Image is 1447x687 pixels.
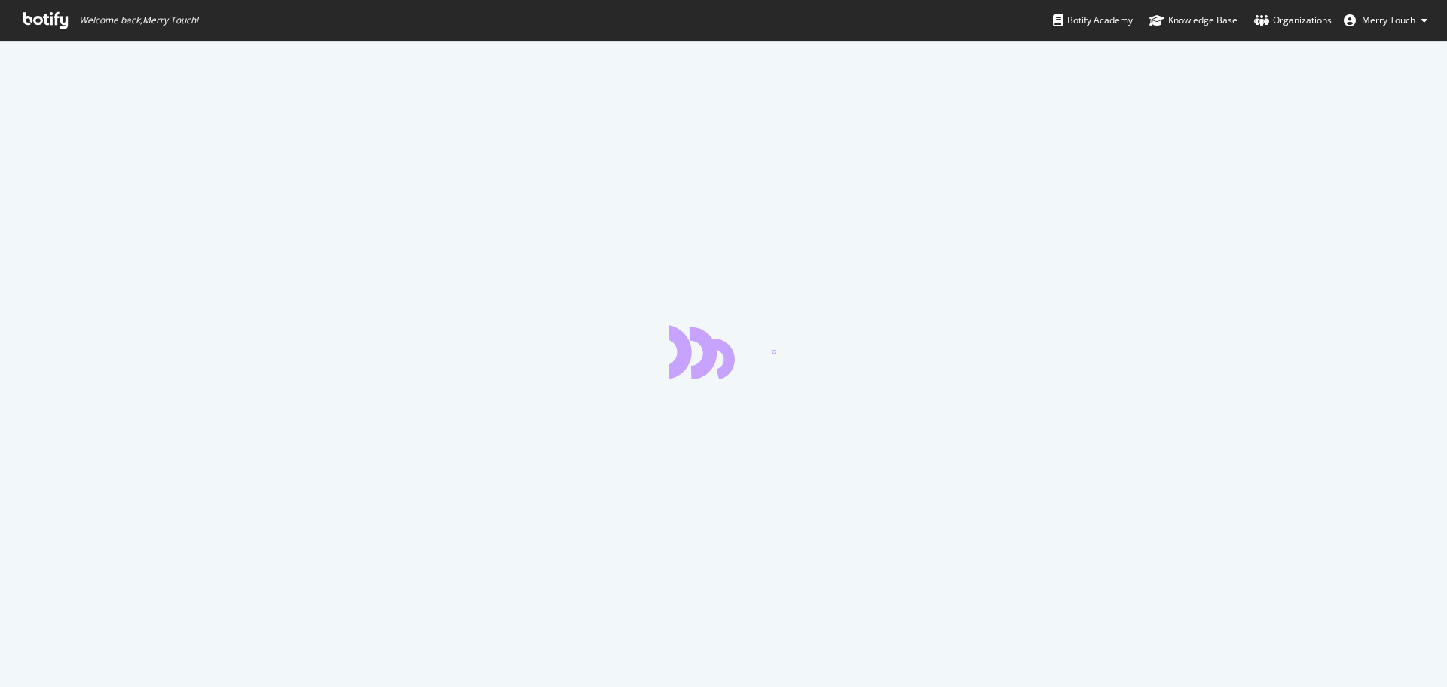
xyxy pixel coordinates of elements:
[669,325,778,379] div: animation
[1149,13,1237,28] div: Knowledge Base
[79,14,198,26] span: Welcome back, Merry Touch !
[1332,8,1439,32] button: Merry Touch
[1362,14,1415,26] span: Merry Touch
[1254,13,1332,28] div: Organizations
[1053,13,1133,28] div: Botify Academy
